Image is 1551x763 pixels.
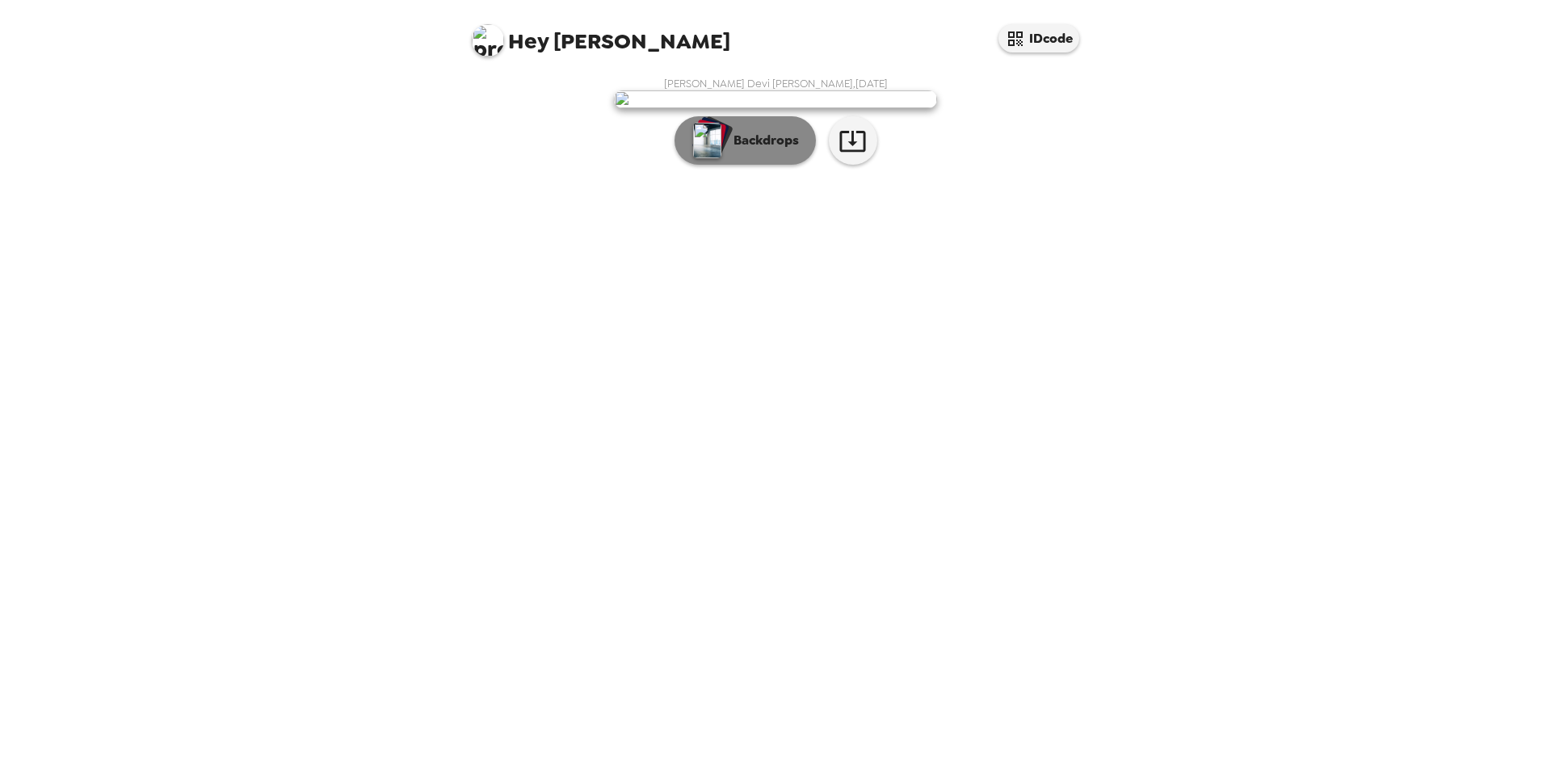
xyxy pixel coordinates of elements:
button: Backdrops [675,116,816,165]
img: profile pic [472,24,504,57]
span: Hey [508,27,549,56]
button: IDcode [998,24,1079,52]
p: Backdrops [725,131,799,150]
span: [PERSON_NAME] [472,16,730,52]
img: user [614,90,937,108]
span: [PERSON_NAME] Devi [PERSON_NAME] , [DATE] [664,77,888,90]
